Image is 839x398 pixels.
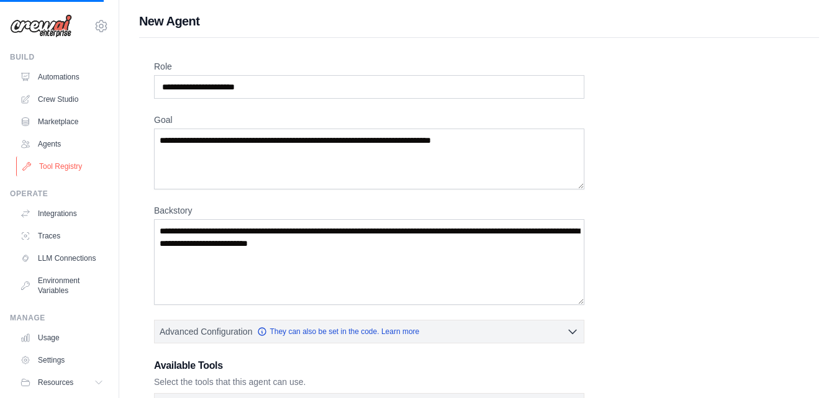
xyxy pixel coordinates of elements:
[154,204,584,217] label: Backstory
[15,112,109,132] a: Marketplace
[139,12,819,30] h1: New Agent
[15,67,109,87] a: Automations
[154,376,584,388] p: Select the tools that this agent can use.
[160,325,252,338] span: Advanced Configuration
[15,89,109,109] a: Crew Studio
[154,114,584,126] label: Goal
[15,204,109,224] a: Integrations
[15,226,109,246] a: Traces
[10,52,109,62] div: Build
[15,373,109,392] button: Resources
[10,14,72,38] img: Logo
[38,378,73,387] span: Resources
[15,328,109,348] a: Usage
[15,134,109,154] a: Agents
[10,313,109,323] div: Manage
[155,320,584,343] button: Advanced Configuration They can also be set in the code. Learn more
[257,327,419,337] a: They can also be set in the code. Learn more
[10,189,109,199] div: Operate
[154,358,584,373] h3: Available Tools
[15,271,109,301] a: Environment Variables
[15,248,109,268] a: LLM Connections
[154,60,584,73] label: Role
[15,350,109,370] a: Settings
[16,156,110,176] a: Tool Registry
